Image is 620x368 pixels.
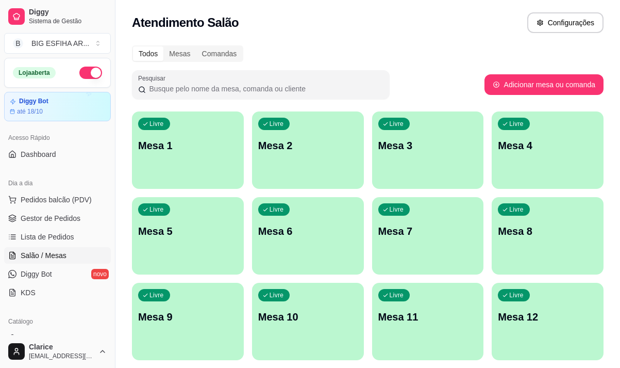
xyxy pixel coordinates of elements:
[270,291,284,299] p: Livre
[252,197,364,275] button: LivreMesa 6
[149,291,164,299] p: Livre
[492,197,604,275] button: LivreMesa 8
[4,130,111,146] div: Acesso Rápido
[132,197,244,275] button: LivreMesa 5
[509,291,524,299] p: Livre
[21,269,52,279] span: Diggy Bot
[4,266,111,282] a: Diggy Botnovo
[390,120,404,128] p: Livre
[390,291,404,299] p: Livre
[138,310,238,324] p: Mesa 9
[21,195,92,205] span: Pedidos balcão (PDV)
[19,98,48,105] article: Diggy Bot
[4,4,111,29] a: DiggySistema de Gestão
[79,67,102,79] button: Alterar Status
[258,310,358,324] p: Mesa 10
[372,283,484,360] button: LivreMesa 11
[4,313,111,330] div: Catálogo
[4,92,111,121] a: Diggy Botaté 18/10
[4,175,111,191] div: Dia a dia
[4,339,111,364] button: Clarice[EMAIL_ADDRESS][DOMAIN_NAME]
[138,224,238,238] p: Mesa 5
[21,333,49,343] span: Produtos
[149,205,164,214] p: Livre
[378,224,478,238] p: Mesa 7
[149,120,164,128] p: Livre
[21,232,74,242] span: Lista de Pedidos
[132,283,244,360] button: LivreMesa 9
[252,283,364,360] button: LivreMesa 10
[484,74,604,95] button: Adicionar mesa ou comanda
[4,247,111,264] a: Salão / Mesas
[13,38,23,49] span: B
[21,250,66,261] span: Salão / Mesas
[390,205,404,214] p: Livre
[29,352,94,360] span: [EMAIL_ADDRESS][DOMAIN_NAME]
[258,138,358,153] p: Mesa 2
[21,149,56,159] span: Dashboard
[4,229,111,245] a: Lista de Pedidos
[13,67,56,78] div: Loja aberta
[4,191,111,208] button: Pedidos balcão (PDV)
[138,138,238,153] p: Mesa 1
[4,210,111,227] a: Gestor de Pedidos
[163,46,196,61] div: Mesas
[29,17,107,25] span: Sistema de Gestão
[509,205,524,214] p: Livre
[132,111,244,189] button: LivreMesa 1
[31,38,89,49] div: BIG ESFIHA AR ...
[492,111,604,189] button: LivreMesa 4
[4,146,111,163] a: Dashboard
[509,120,524,128] p: Livre
[196,46,243,61] div: Comandas
[498,224,597,238] p: Mesa 8
[498,138,597,153] p: Mesa 4
[527,12,604,33] button: Configurações
[498,310,597,324] p: Mesa 12
[492,283,604,360] button: LivreMesa 12
[21,213,80,223] span: Gestor de Pedidos
[4,33,111,54] button: Select a team
[133,46,163,61] div: Todos
[17,107,43,116] article: até 18/10
[270,205,284,214] p: Livre
[4,330,111,346] a: Produtos
[258,224,358,238] p: Mesa 6
[21,287,36,298] span: KDS
[372,197,484,275] button: LivreMesa 7
[270,120,284,128] p: Livre
[4,284,111,301] a: KDS
[372,111,484,189] button: LivreMesa 3
[146,84,383,94] input: Pesquisar
[252,111,364,189] button: LivreMesa 2
[378,138,478,153] p: Mesa 3
[29,8,107,17] span: Diggy
[132,14,239,31] h2: Atendimento Salão
[29,343,94,352] span: Clarice
[378,310,478,324] p: Mesa 11
[138,74,169,83] label: Pesquisar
